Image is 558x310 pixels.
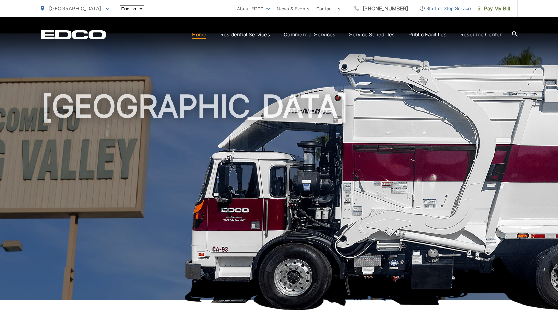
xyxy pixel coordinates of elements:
a: Public Facilities [408,31,447,39]
a: News & Events [277,4,309,13]
a: Home [192,31,206,39]
a: Service Schedules [349,31,395,39]
a: Residential Services [220,31,270,39]
select: Select a language [120,5,144,12]
a: Resource Center [460,31,502,39]
a: Commercial Services [284,31,335,39]
a: About EDCO [237,4,270,13]
a: Contact Us [316,4,340,13]
span: [GEOGRAPHIC_DATA] [49,5,101,12]
a: EDCD logo. Return to the homepage. [41,30,106,39]
span: Pay My Bill [478,4,510,13]
h1: [GEOGRAPHIC_DATA] [41,89,518,307]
